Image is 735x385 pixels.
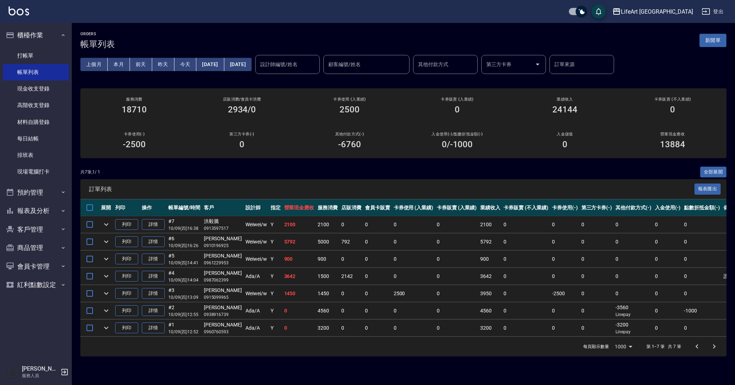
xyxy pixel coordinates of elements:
button: 商品管理 [3,238,69,257]
button: 列印 [115,288,138,299]
th: 卡券使用 (入業績) [392,199,435,216]
td: 2100 [282,216,316,233]
td: 0 [392,268,435,285]
p: 10/09 (四) 16:38 [168,225,200,232]
td: Y [269,320,282,337]
td: 0 [580,233,614,250]
td: Weiwei /w [244,233,269,250]
h3: 0 /-1000 [442,139,473,149]
td: 0 [340,285,363,302]
td: 0 [653,285,683,302]
td: -1000 [682,302,722,319]
p: 第 1–7 筆 共 7 筆 [646,343,681,350]
td: 0 [363,233,392,250]
h3: 2500 [340,105,360,115]
td: 0 [614,216,653,233]
p: 0910196925 [204,242,242,249]
td: 1450 [316,285,340,302]
td: 0 [580,285,614,302]
p: 0960760593 [204,329,242,335]
td: #4 [167,268,202,285]
h3: 13884 [660,139,685,149]
th: 卡券使用(-) [550,199,580,216]
td: Y [269,268,282,285]
button: 全部展開 [700,167,727,178]
td: 0 [282,302,316,319]
div: [PERSON_NAME] [204,252,242,260]
td: 0 [392,251,435,268]
h3: 2934/0 [228,105,256,115]
td: 900 [282,251,316,268]
td: 4560 [316,302,340,319]
th: 第三方卡券(-) [580,199,614,216]
td: Weiwei /w [244,285,269,302]
td: 0 [435,285,478,302]
td: 0 [550,251,580,268]
p: 服務人員 [22,372,58,379]
td: 0 [435,216,478,233]
td: 5792 [478,233,502,250]
td: 0 [502,302,550,319]
img: Person [6,365,20,379]
td: 0 [682,268,722,285]
td: 0 [340,320,363,337]
th: 帳單編號/時間 [167,199,202,216]
h2: 店販消費 /會員卡消費 [197,97,287,102]
th: 指定 [269,199,282,216]
td: 0 [502,251,550,268]
div: [PERSON_NAME] [204,235,242,242]
td: 0 [614,251,653,268]
td: 0 [614,268,653,285]
p: 0987062399 [204,277,242,283]
button: 新開單 [699,34,726,47]
td: 0 [502,216,550,233]
td: 2100 [316,216,340,233]
h3: -6760 [338,139,361,149]
td: 900 [316,251,340,268]
p: Linepay [615,311,651,318]
td: 0 [653,216,683,233]
div: [PERSON_NAME] [204,321,242,329]
span: 訂單列表 [89,186,694,193]
td: Y [269,302,282,319]
td: 0 [614,285,653,302]
th: 業績收入 [478,199,502,216]
button: 前天 [130,58,152,71]
td: 2142 [340,268,363,285]
td: 0 [550,268,580,285]
td: 0 [435,251,478,268]
td: 0 [435,302,478,319]
td: Ada /A [244,302,269,319]
button: 會員卡管理 [3,257,69,276]
th: 設計師 [244,199,269,216]
td: 0 [682,251,722,268]
td: #1 [167,320,202,337]
td: #6 [167,233,202,250]
th: 列印 [113,199,140,216]
td: 2100 [478,216,502,233]
div: [PERSON_NAME] [204,269,242,277]
th: 操作 [140,199,167,216]
td: 0 [282,320,316,337]
td: 0 [502,285,550,302]
td: Y [269,216,282,233]
th: 入金使用(-) [653,199,683,216]
img: Logo [9,6,29,15]
td: 0 [580,320,614,337]
th: 營業現金應收 [282,199,316,216]
button: Open [532,59,543,70]
td: 0 [392,320,435,337]
td: 0 [550,320,580,337]
td: 0 [392,216,435,233]
td: 0 [435,320,478,337]
td: 3200 [316,320,340,337]
td: Weiwei /w [244,216,269,233]
td: 0 [392,233,435,250]
a: 打帳單 [3,47,69,64]
p: 每頁顯示數量 [583,343,609,350]
td: -3560 [614,302,653,319]
td: Y [269,285,282,302]
td: 792 [340,233,363,250]
button: LifeArt [GEOGRAPHIC_DATA] [609,4,696,19]
button: expand row [101,288,112,299]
